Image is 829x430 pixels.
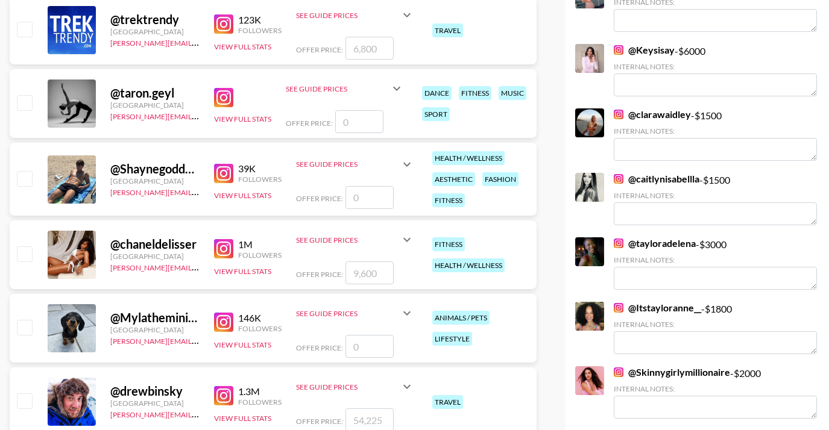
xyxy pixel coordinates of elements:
div: aesthetic [432,172,475,186]
div: @ chaneldelisser [110,237,200,252]
div: fitness [432,193,465,207]
input: 9,600 [345,261,394,284]
a: @tayloradelena [614,237,696,249]
img: Instagram [614,174,623,184]
span: Offer Price: [296,45,343,54]
div: - $ 3000 [614,237,817,290]
div: - $ 2000 [614,366,817,419]
div: Internal Notes: [614,62,817,71]
div: - $ 1800 [614,302,817,354]
div: travel [432,23,463,37]
a: [PERSON_NAME][EMAIL_ADDRESS][DOMAIN_NAME] [110,36,289,48]
a: @caitlynisabellla [614,173,699,185]
div: Followers [238,26,282,35]
img: Instagram [214,239,233,258]
div: lifestyle [432,332,472,346]
div: 1M [238,238,282,251]
img: Instagram [614,110,623,119]
span: Offer Price: [286,119,333,128]
button: View Full Stats [214,114,271,123]
div: Followers [238,175,282,184]
img: Instagram [214,88,233,107]
div: @ Mylatheminisausage [110,310,200,325]
div: See Guide Prices [296,235,400,245]
div: See Guide Prices [296,1,414,30]
div: dance [422,86,452,100]
button: View Full Stats [214,191,271,200]
div: fitness [459,86,491,100]
span: Offer Price: [296,194,343,203]
div: See Guide Prices [296,299,414,328]
div: animals / pets [432,311,490,325]
img: Instagram [214,14,233,34]
div: Followers [238,397,282,407]
div: Followers [238,251,282,260]
a: [PERSON_NAME][EMAIL_ADDRESS][DOMAIN_NAME] [110,334,289,346]
div: - $ 6000 [614,44,817,96]
button: View Full Stats [214,414,271,423]
a: [PERSON_NAME][EMAIL_ADDRESS][DOMAIN_NAME] [110,261,289,272]
img: Instagram [214,313,233,332]
div: Internal Notes: [614,191,817,200]
span: Offer Price: [296,417,343,426]
div: [GEOGRAPHIC_DATA] [110,252,200,261]
div: See Guide Prices [296,11,400,20]
div: See Guide Prices [296,309,400,318]
div: music [499,86,526,100]
div: - $ 1500 [614,173,817,225]
input: 0 [335,110,383,133]
div: See Guide Prices [286,84,389,93]
span: Offer Price: [296,270,343,279]
div: [GEOGRAPHIC_DATA] [110,399,200,408]
div: @ taron.geyl [110,86,200,101]
div: Followers [238,324,282,333]
a: [PERSON_NAME][EMAIL_ADDRESS][DOMAIN_NAME] [110,110,289,121]
span: Offer Price: [296,343,343,352]
div: health / wellness [432,151,505,165]
div: [GEOGRAPHIC_DATA] [110,27,200,36]
div: See Guide Prices [296,372,414,401]
div: 123K [238,14,282,26]
div: [GEOGRAPHIC_DATA] [110,176,200,185]
a: @clarawaidley [614,108,691,120]
a: [PERSON_NAME][EMAIL_ADDRESS][DOMAIN_NAME] [110,408,289,419]
a: @Keysisay [614,44,675,56]
div: See Guide Prices [296,160,400,169]
button: View Full Stats [214,267,271,276]
div: @ drewbinsky [110,384,200,399]
div: @ trektrendy [110,12,200,27]
img: Instagram [614,45,623,55]
div: Internal Notes: [614,126,817,136]
div: [GEOGRAPHIC_DATA] [110,101,200,110]
input: 6,800 [345,37,394,60]
img: Instagram [214,164,233,183]
div: 39K [238,163,282,175]
div: Internal Notes: [614,255,817,264]
div: fitness [432,237,465,251]
a: [PERSON_NAME][EMAIL_ADDRESS][DOMAIN_NAME] [110,185,289,197]
button: View Full Stats [214,340,271,349]
div: See Guide Prices [296,225,414,254]
div: 1.3M [238,385,282,397]
div: 146K [238,312,282,324]
img: Instagram [614,303,623,313]
a: @Itstayloranne__ [614,302,701,314]
div: See Guide Prices [296,382,400,391]
input: 0 [345,186,394,209]
div: travel [432,395,463,409]
div: health / wellness [432,258,505,272]
div: Internal Notes: [614,384,817,393]
button: View Full Stats [214,42,271,51]
img: Instagram [614,238,623,248]
div: Internal Notes: [614,320,817,329]
img: Instagram [214,386,233,405]
input: 0 [345,335,394,358]
a: @Skinnygirlymillionaire [614,366,730,378]
div: See Guide Prices [296,150,414,179]
div: - $ 1500 [614,108,817,161]
div: sport [422,107,450,121]
img: Instagram [614,367,623,377]
div: [GEOGRAPHIC_DATA] [110,325,200,334]
div: fashion [482,172,519,186]
div: See Guide Prices [286,74,404,103]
